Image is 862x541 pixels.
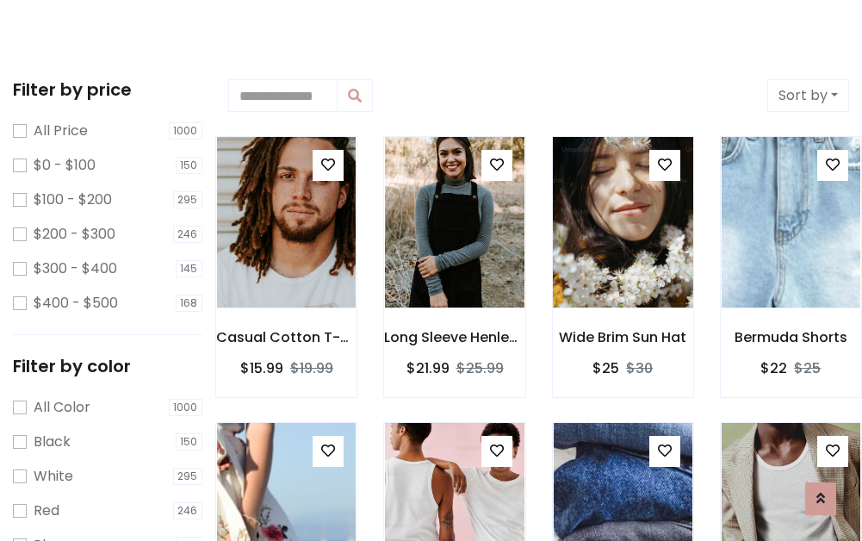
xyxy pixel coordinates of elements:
[290,358,333,378] del: $19.99
[173,468,203,485] span: 295
[169,399,203,416] span: 1000
[13,356,202,376] h5: Filter by color
[34,224,115,245] label: $200 - $300
[34,466,73,487] label: White
[794,358,821,378] del: $25
[169,122,203,140] span: 1000
[34,190,112,210] label: $100 - $200
[760,360,787,376] h6: $22
[406,360,450,376] h6: $21.99
[592,360,619,376] h6: $25
[173,502,203,519] span: 246
[216,329,357,345] h6: Casual Cotton T-Shirt
[767,79,849,112] button: Sort by
[13,79,202,100] h5: Filter by price
[34,432,71,452] label: Black
[626,358,653,378] del: $30
[173,191,203,208] span: 295
[34,155,96,176] label: $0 - $100
[34,501,59,521] label: Red
[721,329,861,345] h6: Bermuda Shorts
[176,433,203,451] span: 150
[240,360,283,376] h6: $15.99
[176,295,203,312] span: 168
[176,157,203,174] span: 150
[34,293,118,314] label: $400 - $500
[34,258,117,279] label: $300 - $400
[384,329,524,345] h6: Long Sleeve Henley T-Shirt
[456,358,504,378] del: $25.99
[34,121,88,141] label: All Price
[176,260,203,277] span: 145
[34,397,90,418] label: All Color
[553,329,693,345] h6: Wide Brim Sun Hat
[173,226,203,243] span: 246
